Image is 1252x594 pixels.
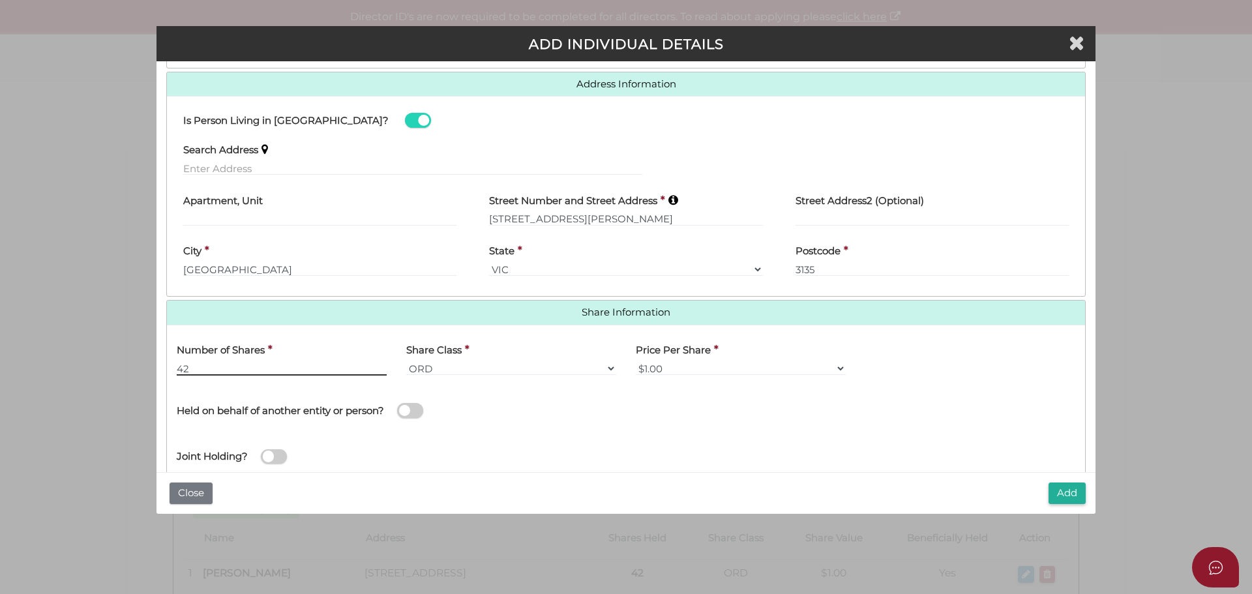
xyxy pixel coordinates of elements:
button: Close [170,483,213,504]
h4: City [183,246,201,257]
h4: Price Per Share [636,345,711,356]
h4: Share Class [406,345,462,356]
h4: Postcode [796,246,841,257]
input: Enter Australian Address [489,212,762,226]
h4: State [489,246,514,257]
a: Share Information [177,307,1075,318]
h4: Held on behalf of another entity or person? [177,406,384,417]
button: Add [1049,483,1086,504]
h4: Number of Shares [177,345,265,356]
h4: Joint Holding? [177,451,248,462]
button: Open asap [1192,547,1239,587]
